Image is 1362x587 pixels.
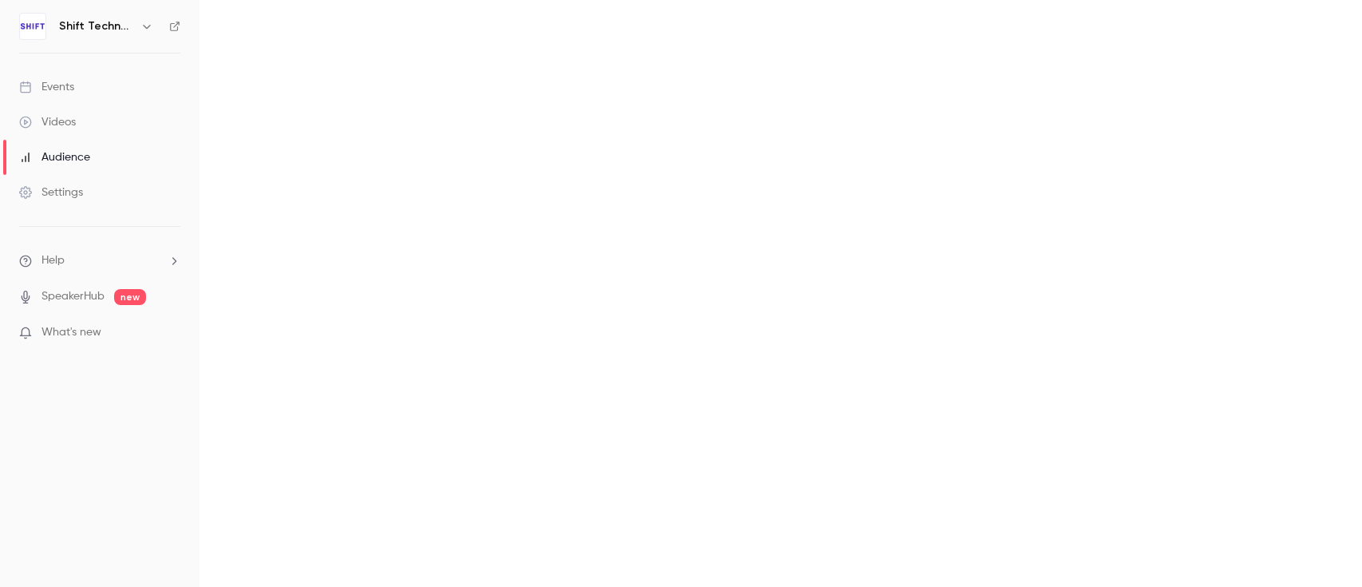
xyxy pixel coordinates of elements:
[41,324,101,341] span: What's new
[19,252,180,269] li: help-dropdown-opener
[114,289,146,305] span: new
[59,18,134,34] h6: Shift Technology
[20,14,45,39] img: Shift Technology
[19,149,90,165] div: Audience
[19,114,76,130] div: Videos
[41,288,105,305] a: SpeakerHub
[41,252,65,269] span: Help
[19,184,83,200] div: Settings
[19,79,74,95] div: Events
